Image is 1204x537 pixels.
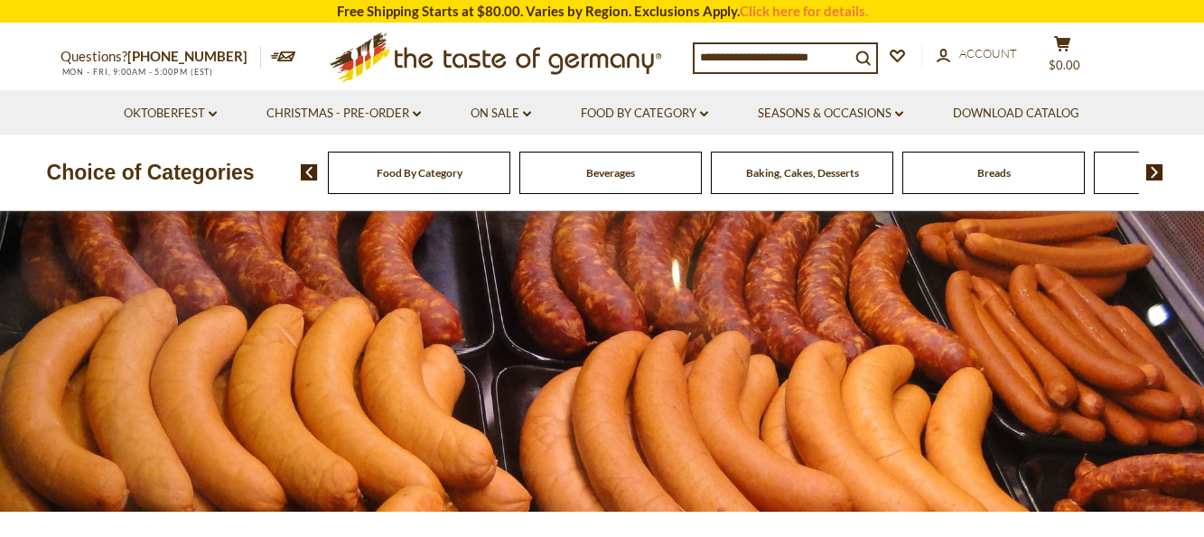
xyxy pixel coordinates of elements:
[581,104,708,124] a: Food By Category
[1036,35,1090,80] button: $0.00
[301,164,318,181] img: previous arrow
[937,44,1017,64] a: Account
[124,104,217,124] a: Oktoberfest
[127,48,247,64] a: [PHONE_NUMBER]
[977,166,1011,180] a: Breads
[740,3,868,19] a: Click here for details.
[471,104,531,124] a: On Sale
[266,104,421,124] a: Christmas - PRE-ORDER
[953,104,1079,124] a: Download Catalog
[377,166,462,180] a: Food By Category
[61,45,261,69] p: Questions?
[61,67,214,77] span: MON - FRI, 9:00AM - 5:00PM (EST)
[1146,164,1163,181] img: next arrow
[1049,58,1080,72] span: $0.00
[746,166,859,180] a: Baking, Cakes, Desserts
[758,104,903,124] a: Seasons & Occasions
[586,166,635,180] a: Beverages
[959,46,1017,60] span: Account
